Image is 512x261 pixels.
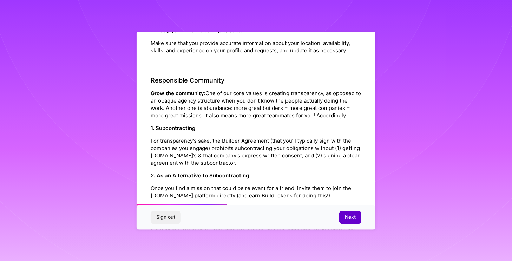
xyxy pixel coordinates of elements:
[151,90,205,97] strong: Grow the community:
[151,185,361,200] p: Once you find a mission that could be relevant for a friend, invite them to join the [DOMAIN_NAME...
[151,172,249,179] strong: 2. As an Alternative to Subcontracting
[151,211,181,224] button: Sign out
[151,77,361,84] h4: Responsible Community
[151,137,361,167] p: For transparency’s sake, the Builder Agreement (that you’ll typically sign with the companies you...
[151,39,361,54] p: Make sure that you provide accurate information about your location, availability, skills, and ex...
[151,125,195,132] strong: 1. Subcontracting
[156,214,175,221] span: Sign out
[339,211,361,224] button: Next
[151,90,361,119] p: One of our core values is creating transparency, as opposed to an opaque agency structure when yo...
[345,214,356,221] span: Next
